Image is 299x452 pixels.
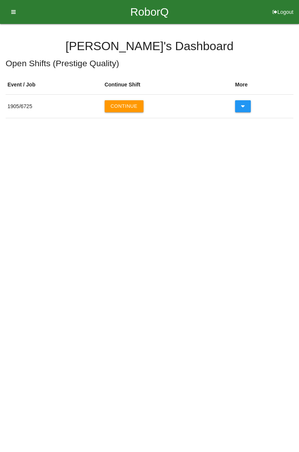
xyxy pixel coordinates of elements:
[6,95,103,118] td: 1905 / 6725
[105,100,144,112] button: Continue
[6,75,103,95] th: Event / Job
[103,75,233,95] th: Continue Shift
[233,75,293,95] th: More
[6,59,293,68] h5: Open Shifts ( Prestige Quality )
[6,40,293,53] h4: [PERSON_NAME] 's Dashboard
